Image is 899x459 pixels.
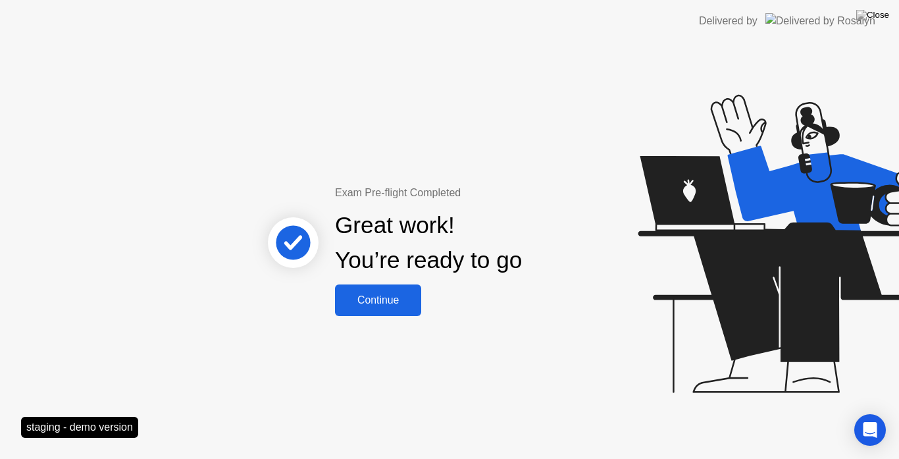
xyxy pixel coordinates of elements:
[765,13,875,28] img: Delivered by Rosalyn
[335,284,421,316] button: Continue
[854,414,886,446] div: Open Intercom Messenger
[21,417,138,438] div: staging - demo version
[699,13,758,29] div: Delivered by
[339,294,417,306] div: Continue
[335,185,607,201] div: Exam Pre-flight Completed
[856,10,889,20] img: Close
[335,208,522,278] div: Great work! You’re ready to go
